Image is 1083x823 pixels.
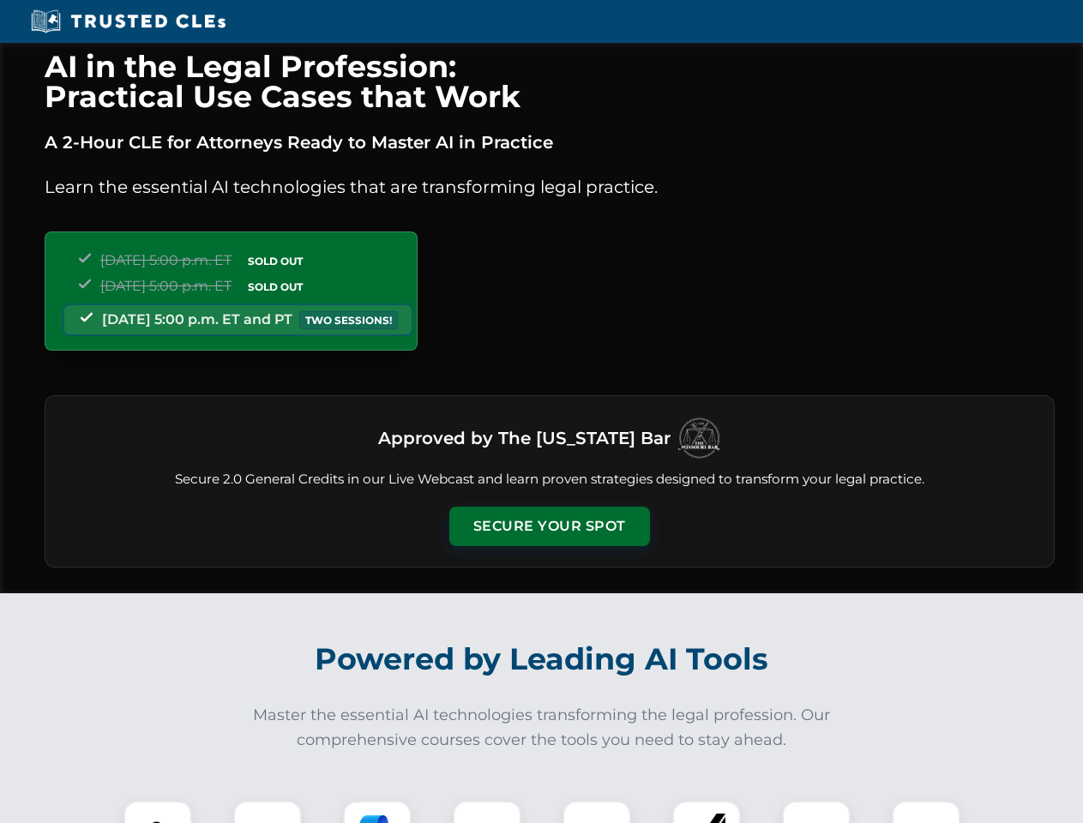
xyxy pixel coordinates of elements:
[449,507,650,546] button: Secure Your Spot
[66,470,1033,490] p: Secure 2.0 General Credits in our Live Webcast and learn proven strategies designed to transform ...
[242,278,309,296] span: SOLD OUT
[100,278,232,294] span: [DATE] 5:00 p.m. ET
[67,629,1017,689] h2: Powered by Leading AI Tools
[378,423,671,454] h3: Approved by The [US_STATE] Bar
[26,9,231,34] img: Trusted CLEs
[45,173,1055,201] p: Learn the essential AI technologies that are transforming legal practice.
[100,252,232,268] span: [DATE] 5:00 p.m. ET
[45,51,1055,111] h1: AI in the Legal Profession: Practical Use Cases that Work
[677,417,720,460] img: Logo
[242,252,309,270] span: SOLD OUT
[242,703,842,753] p: Master the essential AI technologies transforming the legal profession. Our comprehensive courses...
[45,129,1055,156] p: A 2-Hour CLE for Attorneys Ready to Master AI in Practice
